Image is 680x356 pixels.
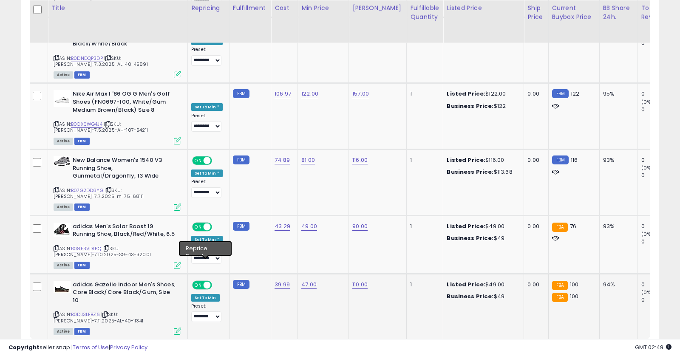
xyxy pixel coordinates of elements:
[8,344,147,352] div: seller snap | |
[71,121,102,128] a: B0CX6WG4J4
[527,90,541,98] div: 0.00
[641,231,653,237] small: (0%)
[447,168,517,176] div: $113.68
[54,281,71,293] img: 31VbPwvMRmL._SL40_.jpg
[301,280,317,289] a: 47.00
[74,203,90,211] span: FBM
[603,281,631,288] div: 94%
[110,343,147,351] a: Privacy Policy
[570,292,578,300] span: 100
[527,281,541,288] div: 0.00
[191,179,223,198] div: Preset:
[641,99,653,105] small: (0%)
[447,90,485,98] b: Listed Price:
[54,223,71,237] img: 418awOPQvUL._SL40_.jpg
[191,113,223,132] div: Preset:
[54,24,181,78] div: ASIN:
[73,223,176,240] b: adidas Men's Solar Boost 19 Running Shoe, Black/Red/White, 6.5
[301,156,315,164] a: 81.00
[193,157,204,164] span: ON
[552,89,569,98] small: FBM
[447,90,517,98] div: $122.00
[193,281,204,288] span: ON
[447,292,493,300] b: Business Price:
[410,4,439,22] div: Fulfillable Quantity
[447,223,517,230] div: $49.00
[447,293,517,300] div: $49
[641,40,676,47] div: 0
[191,303,223,322] div: Preset:
[54,311,143,324] span: | SKU: [PERSON_NAME]-7.11.2025-AL-40-11341
[641,172,676,179] div: 0
[73,281,176,307] b: adidas Gazelle Indoor Men's Shoes, Core Black/Core Black/Gum, Size 10
[54,121,148,133] span: | SKU: [PERSON_NAME]-7.5.2025-AH-107-54211
[447,102,493,110] b: Business Price:
[54,71,73,79] span: All listings currently available for purchase on Amazon
[527,4,544,22] div: Ship Price
[191,236,223,243] div: Set To Min *
[571,156,578,164] span: 116
[233,4,267,13] div: Fulfillment
[54,138,73,145] span: All listings currently available for purchase on Amazon
[74,328,90,335] span: FBM
[54,55,148,68] span: | SKU: [PERSON_NAME]-7.3.2025-AL-40-45891
[410,156,436,164] div: 1
[641,238,676,246] div: 0
[527,223,541,230] div: 0.00
[275,156,290,164] a: 74.89
[73,156,176,182] b: New Balance Women's 1540 V3 Running Shoe, Gunmetal/Dragonfly, 13 Wide
[641,296,676,304] div: 0
[191,47,223,66] div: Preset:
[552,281,568,290] small: FBA
[352,280,368,289] a: 110.00
[447,234,493,242] b: Business Price:
[301,4,345,13] div: Min Price
[54,90,181,144] div: ASIN:
[54,223,181,268] div: ASIN:
[447,222,485,230] b: Listed Price:
[603,90,631,98] div: 95%
[233,89,249,98] small: FBM
[552,4,596,22] div: Current Buybox Price
[301,90,318,98] a: 122.00
[603,223,631,230] div: 93%
[570,280,578,288] span: 100
[275,222,290,231] a: 43.29
[641,289,653,296] small: (0%)
[233,155,249,164] small: FBM
[552,155,569,164] small: FBM
[54,203,73,211] span: All listings currently available for purchase on Amazon
[275,280,290,289] a: 39.99
[641,90,676,98] div: 0
[54,156,181,210] div: ASIN:
[191,103,223,111] div: Set To Min *
[352,4,403,13] div: [PERSON_NAME]
[193,223,204,230] span: ON
[191,170,223,177] div: Set To Min *
[447,4,520,13] div: Listed Price
[410,223,436,230] div: 1
[54,262,73,269] span: All listings currently available for purchase on Amazon
[447,156,517,164] div: $116.00
[74,138,90,145] span: FBM
[74,262,90,269] span: FBM
[233,222,249,231] small: FBM
[641,281,676,288] div: 0
[570,222,576,230] span: 76
[191,294,220,302] div: Set To Min
[641,4,672,22] div: Total Rev.
[54,187,144,200] span: | SKU: [PERSON_NAME]-7.7.2025-rn-75-68111
[301,222,317,231] a: 49.00
[410,281,436,288] div: 1
[641,156,676,164] div: 0
[54,328,73,335] span: All listings currently available for purchase on Amazon
[211,223,224,230] span: OFF
[54,156,71,166] img: 41jDTNa2A1L._SL40_.jpg
[447,235,517,242] div: $49
[71,311,100,318] a: B0DJ3LFBZ6
[71,55,103,62] a: B0DNDQP3DP
[635,343,671,351] span: 2025-09-7 02:49 GMT
[447,280,485,288] b: Listed Price:
[211,157,224,164] span: OFF
[571,90,579,98] span: 122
